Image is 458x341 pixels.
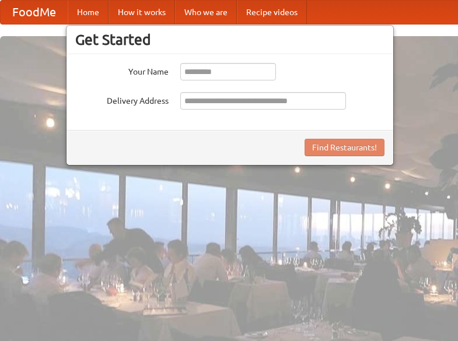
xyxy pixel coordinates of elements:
[75,92,169,107] label: Delivery Address
[68,1,109,24] a: Home
[1,1,68,24] a: FoodMe
[75,63,169,78] label: Your Name
[75,31,384,48] h3: Get Started
[305,139,384,156] button: Find Restaurants!
[175,1,237,24] a: Who we are
[237,1,307,24] a: Recipe videos
[109,1,175,24] a: How it works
